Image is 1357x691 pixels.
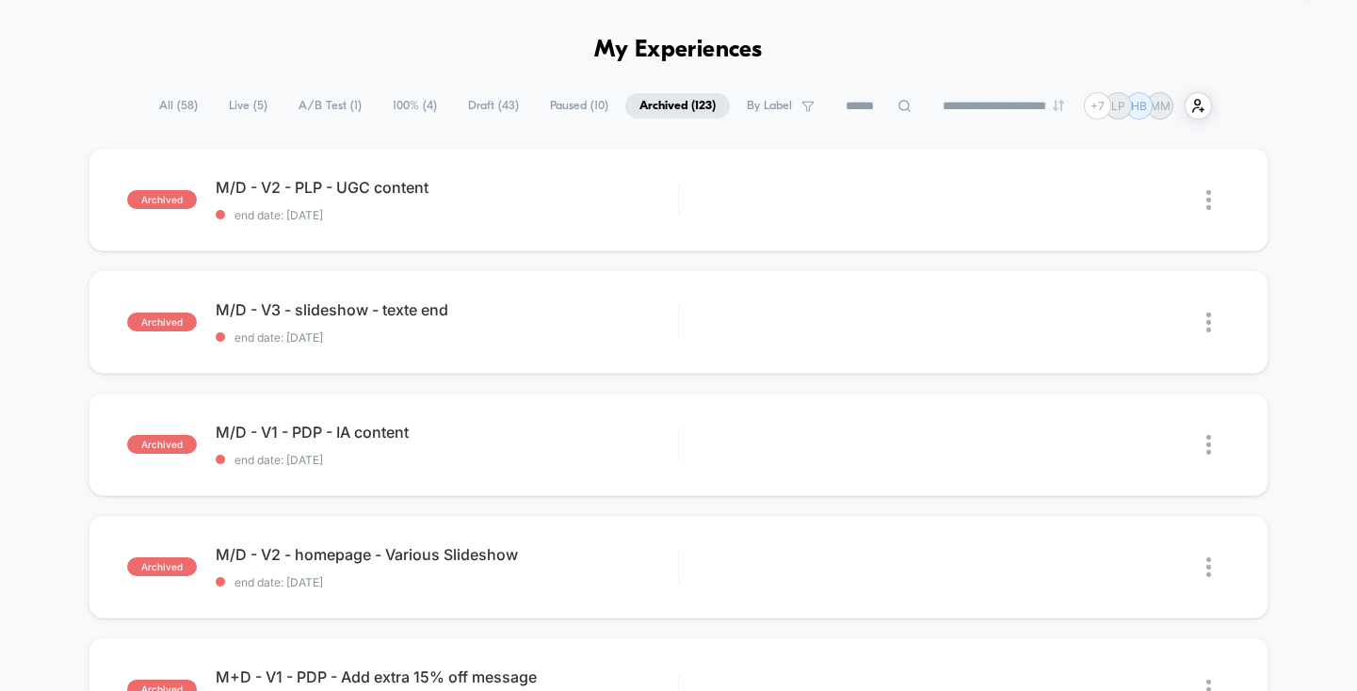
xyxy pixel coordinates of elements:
[454,93,533,119] span: Draft ( 43 )
[379,93,451,119] span: 100% ( 4 )
[1053,100,1064,111] img: end
[594,37,763,64] h1: My Experiences
[1206,190,1211,210] img: close
[1131,99,1147,113] p: HB
[216,300,678,319] span: M/D - V3 - slideshow - texte end
[747,99,792,113] span: By Label
[216,178,678,197] span: M/D - V2 - PLP - UGC content
[216,575,678,589] span: end date: [DATE]
[625,93,730,119] span: Archived ( 123 )
[216,208,678,222] span: end date: [DATE]
[1206,313,1211,332] img: close
[216,545,678,564] span: M/D - V2 - homepage - Various Slideshow
[1206,435,1211,455] img: close
[536,93,622,119] span: Paused ( 10 )
[145,93,212,119] span: All ( 58 )
[216,330,678,345] span: end date: [DATE]
[1206,557,1211,577] img: close
[127,435,197,454] span: archived
[216,423,678,442] span: M/D - V1 - PDP - IA content
[216,453,678,467] span: end date: [DATE]
[216,667,678,686] span: M+D - V1 - PDP - Add extra 15% off message
[127,190,197,209] span: archived
[127,557,197,576] span: archived
[1084,92,1111,120] div: + 7
[127,313,197,331] span: archived
[215,93,282,119] span: Live ( 5 )
[284,93,376,119] span: A/B Test ( 1 )
[1111,99,1125,113] p: LP
[1150,99,1171,113] p: MM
